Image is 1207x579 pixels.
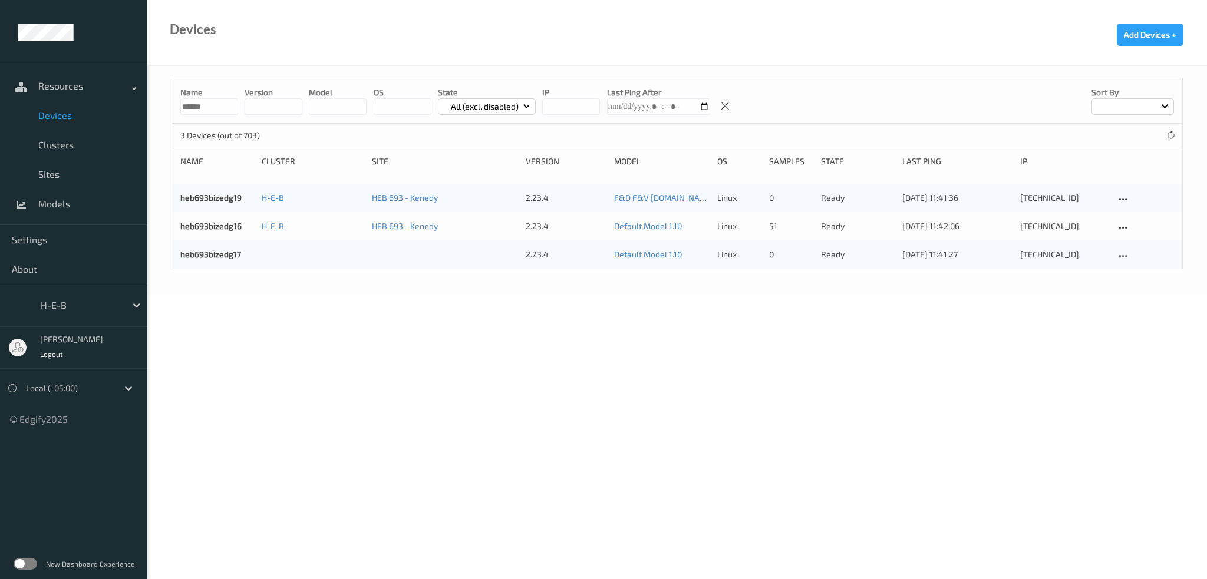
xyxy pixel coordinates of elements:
[1117,24,1183,46] button: Add Devices +
[526,192,606,204] div: 2.23.4
[180,249,241,259] a: heb693bizedg17
[717,220,761,232] p: linux
[821,155,894,167] div: State
[180,130,269,141] p: 3 Devices (out of 703)
[821,249,894,260] p: ready
[180,221,242,231] a: heb693bizedg16
[526,220,606,232] div: 2.23.4
[180,87,238,98] p: Name
[769,155,813,167] div: Samples
[902,220,1012,232] div: [DATE] 11:42:06
[1020,192,1107,204] div: [TECHNICAL_ID]
[262,221,284,231] a: H-E-B
[542,87,600,98] p: IP
[821,192,894,204] p: ready
[902,249,1012,260] div: [DATE] 11:41:27
[1091,87,1174,98] p: Sort by
[1020,220,1107,232] div: [TECHNICAL_ID]
[526,249,606,260] div: 2.23.4
[447,101,523,113] p: All (excl. disabled)
[372,221,438,231] a: HEB 693 - Kenedy
[769,220,813,232] div: 51
[262,155,364,167] div: Cluster
[614,249,682,259] a: Default Model 1.10
[1020,249,1107,260] div: [TECHNICAL_ID]
[902,192,1012,204] div: [DATE] 11:41:36
[245,87,302,98] p: version
[902,155,1012,167] div: Last Ping
[180,155,253,167] div: Name
[372,193,438,203] a: HEB 693 - Kenedy
[372,155,517,167] div: Site
[526,155,606,167] div: version
[717,249,761,260] p: linux
[262,193,284,203] a: H-E-B
[607,87,710,98] p: Last Ping After
[614,193,788,203] a: F&D F&V [DOMAIN_NAME] (Daily) [DATE] 16:30
[438,87,536,98] p: State
[170,24,216,35] div: Devices
[614,221,682,231] a: Default Model 1.10
[180,193,242,203] a: heb693bizedg19
[717,155,761,167] div: OS
[769,249,813,260] div: 0
[1020,155,1107,167] div: ip
[309,87,367,98] p: model
[717,192,761,204] p: linux
[374,87,431,98] p: OS
[769,192,813,204] div: 0
[821,220,894,232] p: ready
[614,155,709,167] div: Model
